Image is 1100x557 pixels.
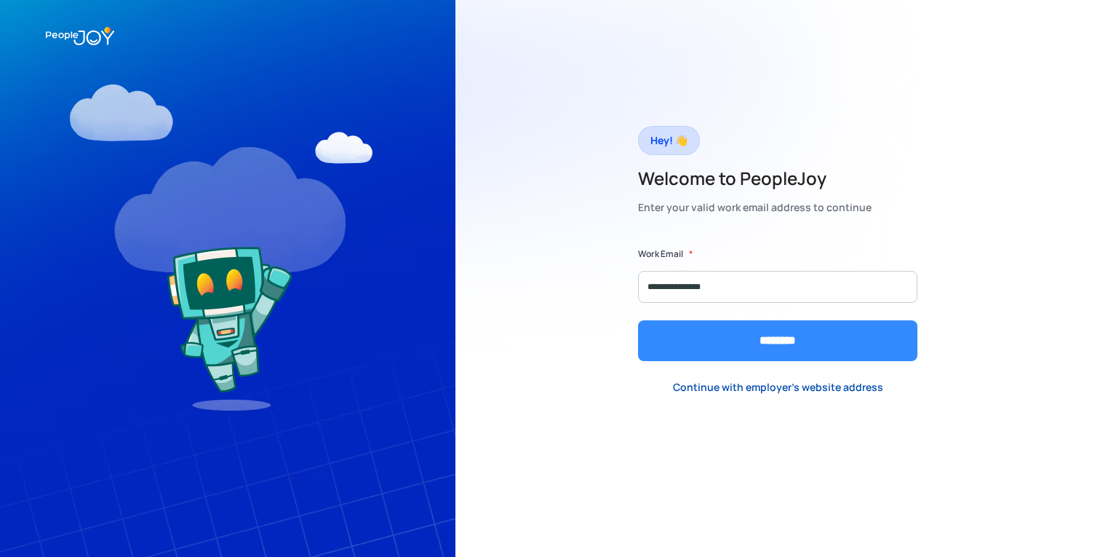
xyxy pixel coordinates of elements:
[638,247,917,361] form: Form
[638,197,872,218] div: Enter your valid work email address to continue
[650,130,687,151] div: Hey! 👋
[638,247,683,261] label: Work Email
[661,372,895,402] a: Continue with employer's website address
[638,167,872,190] h2: Welcome to PeopleJoy
[673,380,883,395] div: Continue with employer's website address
